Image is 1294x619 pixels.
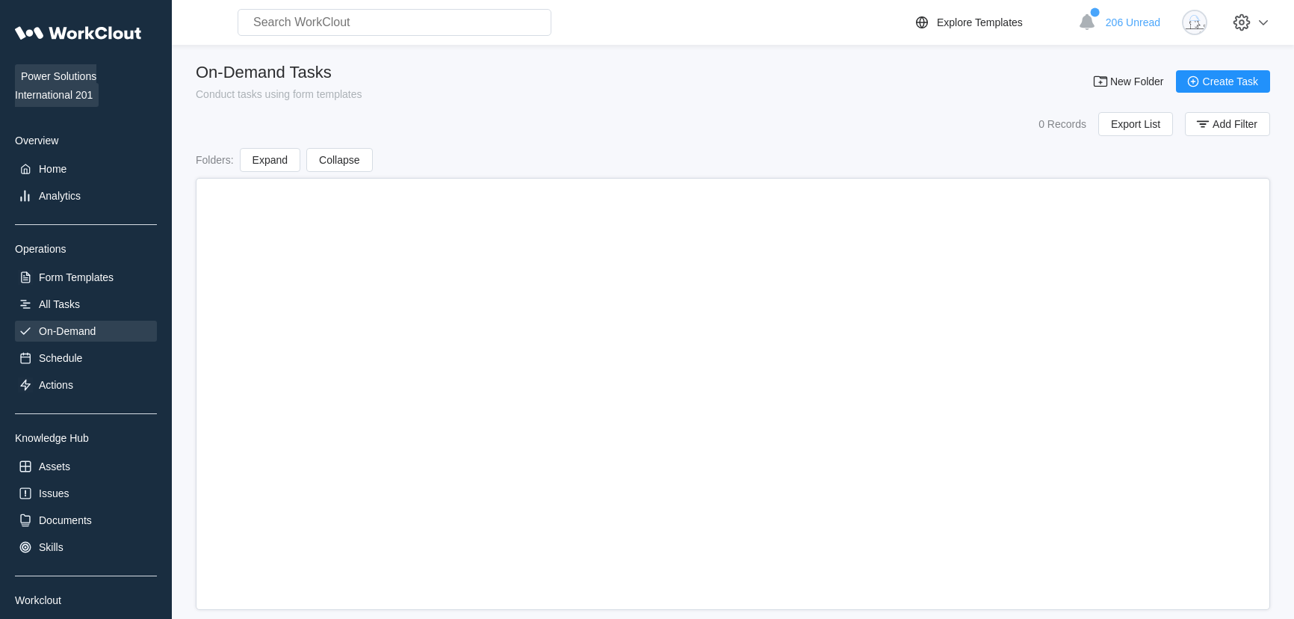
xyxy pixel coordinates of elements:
[39,379,73,391] div: Actions
[253,155,288,165] span: Expand
[15,294,157,315] a: All Tasks
[39,461,70,472] div: Assets
[1110,76,1164,87] span: New Folder
[1038,118,1086,130] div: 0 Records
[1176,70,1270,93] button: Create Task
[196,154,234,166] div: Folders :
[15,321,157,342] a: On-Demand
[15,64,99,107] span: Power Solutions International 201
[15,432,157,444] div: Knowledge Hub
[39,325,96,337] div: On-Demand
[15,348,157,369] a: Schedule
[15,135,157,147] div: Overview
[15,185,157,206] a: Analytics
[39,541,64,553] div: Skills
[913,13,1071,31] a: Explore Templates
[238,9,551,36] input: Search WorkClout
[15,483,157,504] a: Issues
[1083,70,1176,93] button: New Folder
[39,271,114,283] div: Form Templates
[39,487,69,499] div: Issues
[1182,10,1207,35] img: clout-09.png
[1213,119,1257,129] span: Add Filter
[1106,16,1160,28] span: 206 Unread
[240,148,300,172] button: Expand
[937,16,1023,28] div: Explore Templates
[306,148,372,172] button: Collapse
[39,298,80,310] div: All Tasks
[1185,112,1270,136] button: Add Filter
[15,158,157,179] a: Home
[15,594,157,606] div: Workclout
[196,88,362,100] div: Conduct tasks using form templates
[15,243,157,255] div: Operations
[39,352,82,364] div: Schedule
[196,63,362,82] div: On-Demand Tasks
[39,163,66,175] div: Home
[15,267,157,288] a: Form Templates
[39,514,92,526] div: Documents
[39,190,81,202] div: Analytics
[1111,119,1160,129] span: Export List
[1098,112,1173,136] button: Export List
[1203,76,1258,87] span: Create Task
[15,375,157,395] a: Actions
[15,510,157,531] a: Documents
[15,456,157,477] a: Assets
[319,155,359,165] span: Collapse
[15,537,157,558] a: Skills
